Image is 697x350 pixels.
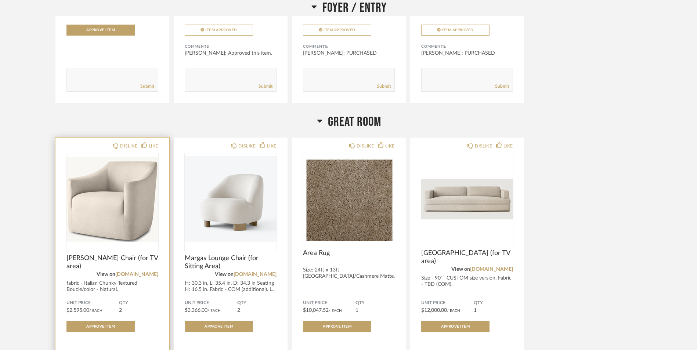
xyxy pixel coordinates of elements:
span: QTY [119,300,158,306]
button: Item Approved [185,25,253,36]
div: H: 30.3 in, L: 35.4 in, D: 34.3 in Seating H: 16.5 in. Fabric - COM (additional). L... [185,280,277,293]
span: Unit Price [66,300,119,306]
a: Submit [377,83,391,90]
div: [PERSON_NAME]: PURCHASED [421,50,513,57]
div: LIKE [503,142,513,150]
div: DISLIKE [475,142,492,150]
span: QTY [355,300,395,306]
div: Size - 90`` CUSTOM size version. Fabric - TBD (COM). [421,275,513,288]
div: Size: 24ft x 13ft [GEOGRAPHIC_DATA]/Cashmere Matte. Content - 100% nylon. [303,267,395,286]
span: Approve Item [86,325,115,328]
span: Item Approved [205,28,237,32]
span: 1 [474,308,477,313]
div: LIKE [385,142,395,150]
span: / Each [447,309,460,313]
span: QTY [474,300,513,306]
div: DISLIKE [238,142,256,150]
a: Submit [140,83,154,90]
span: Item Approved [442,28,474,32]
span: Approve Item [205,325,233,328]
div: DISLIKE [357,142,374,150]
span: / Each [89,309,102,313]
div: 0 [66,153,158,245]
span: View on [97,272,115,277]
span: / Each [329,309,342,313]
button: Approve Item [303,321,371,332]
span: Great Room [328,114,381,130]
div: Comments: [303,43,395,50]
div: DISLIKE [120,142,137,150]
img: undefined [421,153,513,245]
span: $12,000.00 [421,308,447,313]
span: QTY [237,300,277,306]
span: / Each [207,309,221,313]
button: Approve Item [66,321,135,332]
img: undefined [66,153,158,245]
img: undefined [185,153,277,245]
span: Approve Item [323,325,351,328]
span: Unit Price [185,300,237,306]
div: 0 [185,153,277,245]
span: 2 [119,308,122,313]
div: fabric - Italian Chunky Textured Boucle/color - Natural. [66,280,158,293]
button: Item Approved [421,25,490,36]
button: Approve Item [185,321,253,332]
div: Comments: [421,43,513,50]
button: Approve Item [66,25,135,36]
span: Area Rug [303,249,395,257]
a: [DOMAIN_NAME] [234,272,277,277]
span: [GEOGRAPHIC_DATA] (for TV area) [421,249,513,265]
span: Approve Item [441,325,470,328]
span: [PERSON_NAME] Chair (for TV area) [66,254,158,270]
span: View on [215,272,234,277]
span: $2,595.00 [66,308,89,313]
span: Item Approved [324,28,355,32]
a: Submit [495,83,509,90]
span: $10,047.52 [303,308,329,313]
span: Unit Price [303,300,355,306]
a: [DOMAIN_NAME] [470,267,513,272]
img: undefined [303,153,395,245]
div: [PERSON_NAME]: PURCHASED [303,50,395,57]
a: Submit [259,83,272,90]
div: Comments: [185,43,277,50]
span: Margas Lounge Chair (for Sitting Area) [185,254,277,270]
span: Unit Price [421,300,474,306]
button: Item Approved [303,25,371,36]
span: 1 [355,308,358,313]
span: $3,366.00 [185,308,207,313]
div: [PERSON_NAME]: Approved this item. [185,50,277,57]
button: Approve Item [421,321,490,332]
span: View on [451,267,470,272]
a: [DOMAIN_NAME] [115,272,158,277]
div: LIKE [149,142,158,150]
span: Approve Item [86,28,115,32]
div: LIKE [267,142,277,150]
span: 2 [237,308,240,313]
